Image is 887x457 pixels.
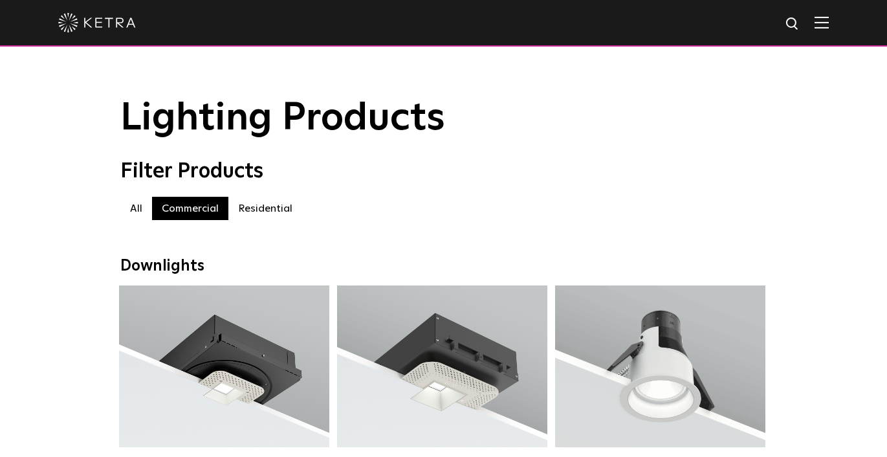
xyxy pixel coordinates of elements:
[152,197,228,220] label: Commercial
[120,257,767,276] div: Downlights
[228,197,302,220] label: Residential
[815,16,829,28] img: Hamburger%20Nav.svg
[58,13,136,32] img: ketra-logo-2019-white
[120,197,152,220] label: All
[120,99,445,138] span: Lighting Products
[785,16,801,32] img: search icon
[120,159,767,184] div: Filter Products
